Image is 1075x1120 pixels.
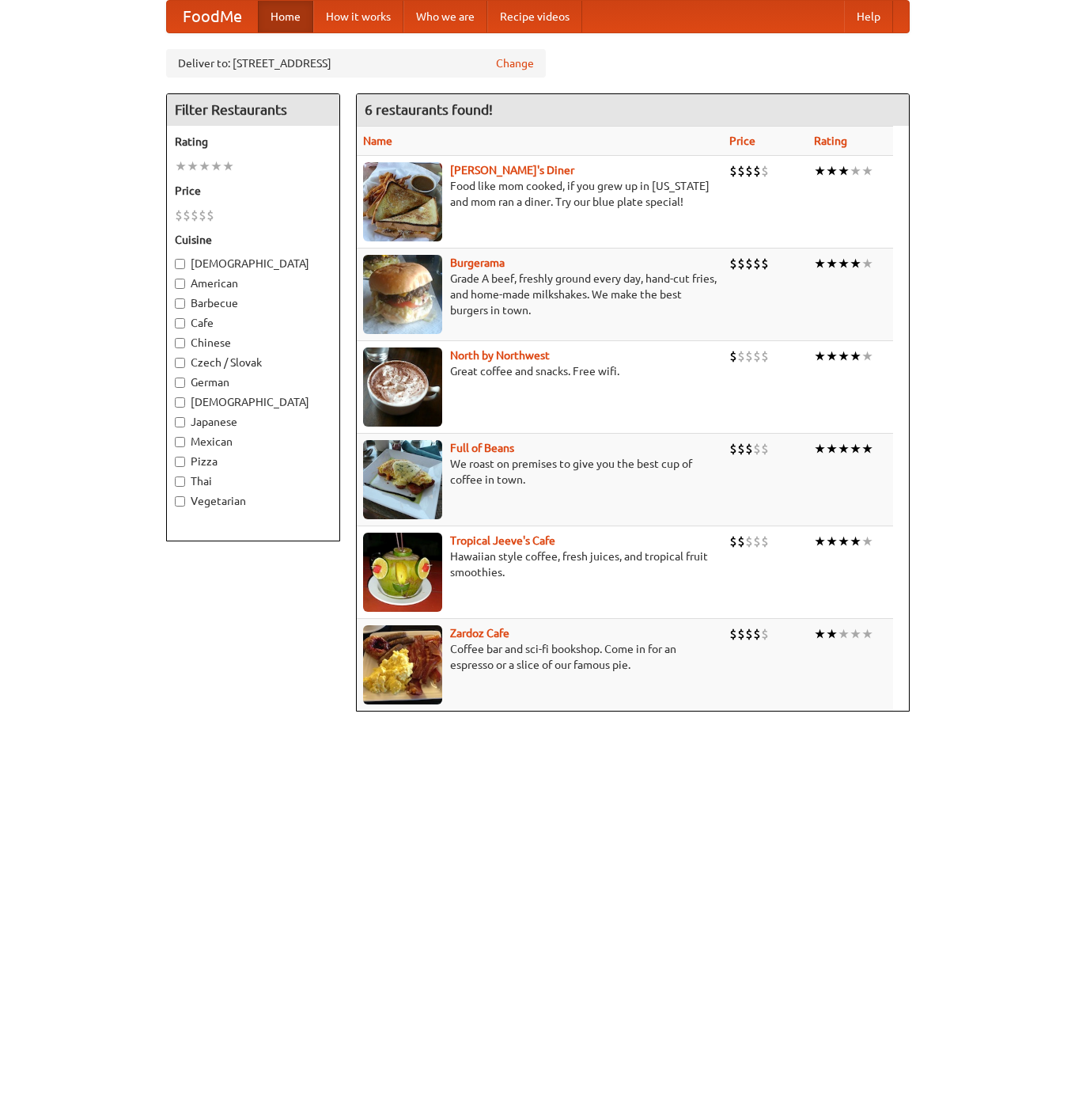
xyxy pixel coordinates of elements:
[487,1,582,32] a: Recipe videos
[175,259,185,269] input: [DEMOGRAPHIC_DATA]
[850,533,861,550] li: ★
[175,493,331,509] label: Vegetarian
[175,454,331,469] label: Pizza
[175,473,331,489] label: Thai
[814,135,847,147] a: Rating
[861,625,873,643] li: ★
[729,347,737,365] li: $
[175,298,185,309] input: Barbecue
[745,625,753,643] li: $
[175,318,185,328] input: Cafe
[761,625,769,643] li: $
[814,162,826,180] li: ★
[313,1,403,32] a: How it works
[753,162,761,180] li: $
[761,255,769,272] li: $
[729,255,737,272] li: $
[175,134,331,150] h5: Rating
[175,335,331,351] label: Chinese
[175,183,331,199] h5: Price
[450,627,509,640] a: Zardoz Cafe
[175,355,331,370] label: Czech / Slovak
[363,549,717,580] p: Hawaiian style coffee, fresh juices, and tropical fruit smoothies.
[826,347,838,365] li: ★
[175,275,331,291] label: American
[850,440,861,457] li: ★
[729,135,755,147] a: Price
[175,397,185,408] input: [DEMOGRAPHIC_DATA]
[737,255,745,272] li: $
[363,440,442,519] img: beans.jpg
[737,162,745,180] li: $
[365,102,493,117] ng-pluralize: 6 restaurants found!
[838,440,850,457] li: ★
[861,440,873,457] li: ★
[814,625,826,643] li: ★
[761,440,769,457] li: $
[838,533,850,550] li: ★
[175,207,183,224] li: $
[826,255,838,272] li: ★
[206,207,214,224] li: $
[450,534,555,547] a: Tropical Jeeve's Cafe
[175,256,331,271] label: [DEMOGRAPHIC_DATA]
[761,533,769,550] li: $
[363,347,442,427] img: north.jpg
[175,158,187,175] li: ★
[450,442,514,454] a: Full of Beans
[850,162,861,180] li: ★
[814,440,826,457] li: ★
[363,641,717,673] p: Coffee bar and sci-fi bookshop. Come in for an espresso or a slice of our famous pie.
[175,279,185,289] input: American
[403,1,487,32] a: Who we are
[175,457,185,467] input: Pizza
[175,476,185,487] input: Thai
[844,1,893,32] a: Help
[363,625,442,704] img: zardoz.jpg
[729,440,737,457] li: $
[838,347,850,365] li: ★
[175,315,331,331] label: Cafe
[729,625,737,643] li: $
[210,158,222,175] li: ★
[363,271,717,318] p: Grade A beef, freshly ground every day, hand-cut fries, and home-made milkshakes. We make the bes...
[496,55,534,71] a: Change
[175,232,331,248] h5: Cuisine
[363,255,442,334] img: burgerama.jpg
[363,178,717,210] p: Food like mom cooked, if you grew up in [US_STATE] and mom ran a diner. Try our blue plate special!
[753,625,761,643] li: $
[175,434,331,450] label: Mexican
[175,295,331,311] label: Barbecue
[175,338,185,348] input: Chinese
[363,456,717,488] p: We roast on premises to give you the best cup of coffee in town.
[737,625,745,643] li: $
[222,158,234,175] li: ★
[363,162,442,241] img: sallys.jpg
[850,625,861,643] li: ★
[814,255,826,272] li: ★
[761,347,769,365] li: $
[450,164,574,177] a: [PERSON_NAME]'s Diner
[861,347,873,365] li: ★
[814,533,826,550] li: ★
[258,1,313,32] a: Home
[450,349,550,362] b: North by Northwest
[745,162,753,180] li: $
[838,255,850,272] li: ★
[199,158,210,175] li: ★
[737,533,745,550] li: $
[826,625,838,643] li: ★
[199,207,206,224] li: $
[838,162,850,180] li: ★
[363,135,392,147] a: Name
[450,256,505,269] b: Burgerama
[745,440,753,457] li: $
[167,94,339,126] h4: Filter Restaurants
[175,358,185,368] input: Czech / Slovak
[850,347,861,365] li: ★
[729,533,737,550] li: $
